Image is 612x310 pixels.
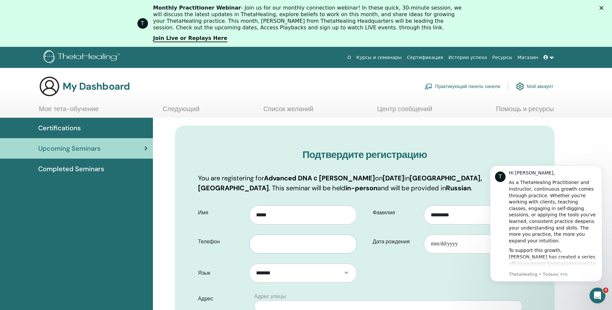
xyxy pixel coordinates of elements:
[424,79,500,94] a: Практикующий панель панели
[383,174,404,182] b: [DATE]
[153,35,227,42] a: Join Live or Replays Here
[162,105,199,118] a: Следующий
[480,160,612,286] iframe: Intercom notifications сообщение
[198,149,532,161] h3: Подтвердите регистрацию
[29,112,117,118] p: Message from ThetaHealing, sent Только что
[490,51,515,64] a: Ресурсы
[39,105,99,118] a: Мое тета-обучение
[368,235,424,248] label: Дата рождения
[38,164,104,174] span: Completed Seminars
[264,174,375,182] b: Advanced DNA с [PERSON_NAME]
[515,51,540,64] a: Магазин
[516,79,553,94] a: Мой аккаунт
[39,76,60,97] img: generic-user-icon.jpg
[29,88,117,159] div: To support this growth, [PERSON_NAME] has created a series of designed to help you refine your kn...
[368,206,424,219] label: Фамилия
[404,51,446,64] a: Сертификация
[446,184,471,192] b: Russian
[63,80,130,92] h3: My Dashboard
[354,51,404,64] a: Курсы и семинары
[254,293,286,300] label: Адрес улицы
[590,288,605,303] iframe: Intercom live chat
[496,105,554,118] a: Помощь и ресурсы
[38,143,101,153] span: Upcoming Seminars
[345,51,354,64] a: О
[193,267,249,279] label: Язык
[599,6,606,10] div: Закрыть
[137,18,148,29] div: Profile image for ThetaHealing
[33,101,88,107] a: Enhancement Seminars
[153,5,241,11] b: Monthly Practitioner Webinar
[345,184,377,192] b: in-person
[193,235,249,248] label: Телефон
[516,81,524,92] img: cog.svg
[198,173,532,193] p: You are registering for on in . This seminar will be held and will be provided in .
[603,288,608,293] span: 4
[193,206,249,219] label: Имя
[263,105,313,118] a: Список желаний
[153,5,464,31] div: - Join us for our monthly connection webinar! In these quick, 30-minute session, we will discuss ...
[424,83,432,89] img: chalkboard-teacher.svg
[193,293,250,305] label: Адрес
[377,105,432,118] a: Центр сообщений
[446,51,490,64] a: Истории успеха
[44,50,122,65] img: logo.png
[38,123,81,133] span: Certifications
